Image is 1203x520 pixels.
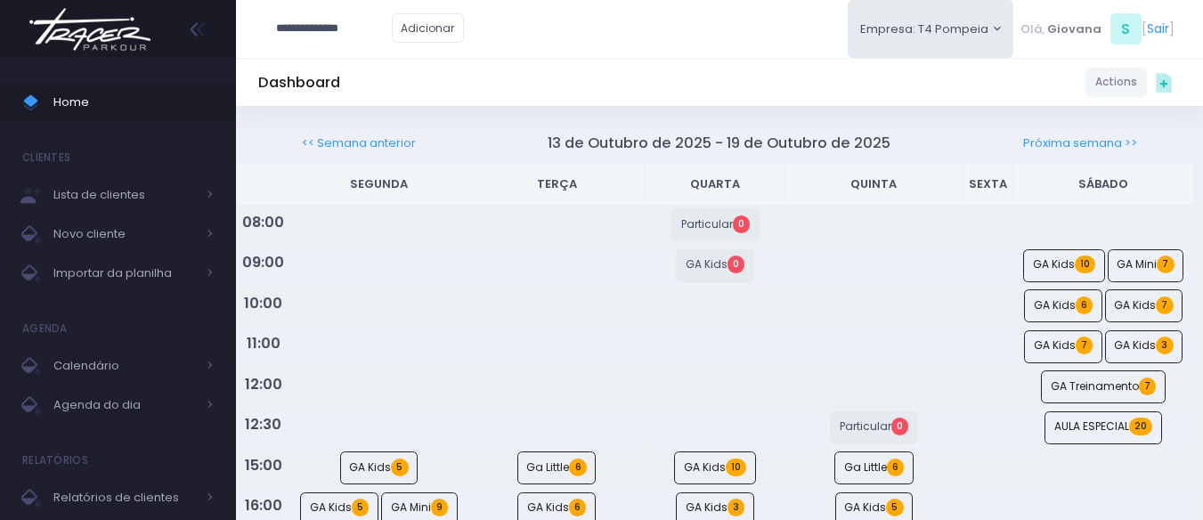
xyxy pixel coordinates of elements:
a: GA Mini7 [1108,249,1184,282]
span: 10 [1075,256,1095,273]
a: GA Kids7 [1105,289,1183,322]
h4: Clientes [22,140,70,175]
span: 7 [1156,297,1173,314]
strong: 09:00 [242,252,284,272]
a: AULA ESPECIAL20 [1044,411,1162,444]
th: Segunda [290,164,468,206]
span: 6 [569,499,586,516]
span: 3 [727,499,744,516]
span: 6 [887,459,904,476]
span: 9 [431,499,448,516]
span: 5 [352,499,369,516]
a: << Semana anterior [302,134,416,151]
a: GA Kids3 [1105,330,1183,363]
h5: Dashboard [258,74,340,92]
span: 5 [886,499,903,516]
a: GA Kids7 [1024,330,1102,363]
a: Ga Little6 [517,451,597,484]
span: 7 [1157,256,1174,273]
a: GA Kids6 [1024,289,1102,322]
a: Adicionar [392,13,465,43]
div: [ ] [1013,9,1181,49]
span: Olá, [1020,20,1044,38]
strong: 12:30 [245,414,281,435]
h5: 13 de Outubro de 2025 - 19 de Outubro de 2025 [548,134,890,152]
span: S [1110,13,1142,45]
a: GA Kids5 [340,451,419,484]
a: GA Kids10 [674,451,756,484]
span: 6 [1076,297,1093,314]
span: 0 [733,215,750,233]
span: 0 [891,418,908,435]
span: 10 [726,459,746,476]
span: Giovana [1047,20,1101,38]
span: Lista de clientes [53,183,196,207]
span: 3 [1156,337,1173,354]
a: GA Kids0 [676,249,754,282]
span: 7 [1139,378,1156,395]
span: 0 [727,256,744,273]
strong: 15:00 [245,455,282,475]
a: Particular0 [671,208,760,241]
a: Actions [1085,68,1147,97]
a: Ga Little6 [834,451,914,484]
span: Novo cliente [53,223,196,246]
th: Sexta [963,164,1012,206]
th: Terça [467,164,646,206]
span: Agenda do dia [53,394,196,417]
a: Sair [1147,20,1169,38]
h4: Agenda [22,311,68,346]
th: Quarta [646,164,785,206]
a: GA Treinamento7 [1041,370,1166,403]
strong: 08:00 [242,212,284,232]
span: Calendário [53,354,196,378]
strong: 11:00 [247,333,280,353]
a: Próxima semana >> [1023,134,1137,151]
span: Relatórios de clientes [53,486,196,509]
th: Sábado [1012,164,1194,206]
span: 5 [391,459,408,476]
h4: Relatórios [22,443,88,478]
strong: 10:00 [244,293,282,313]
span: Importar da planilha [53,262,196,285]
span: 7 [1076,337,1093,354]
a: GA Kids10 [1023,249,1105,282]
th: Quinta [785,164,963,206]
span: Home [53,91,214,114]
span: 20 [1129,418,1152,435]
strong: 16:00 [245,495,282,516]
a: Particular0 [830,411,918,444]
strong: 12:00 [245,374,282,394]
span: 6 [569,459,586,476]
